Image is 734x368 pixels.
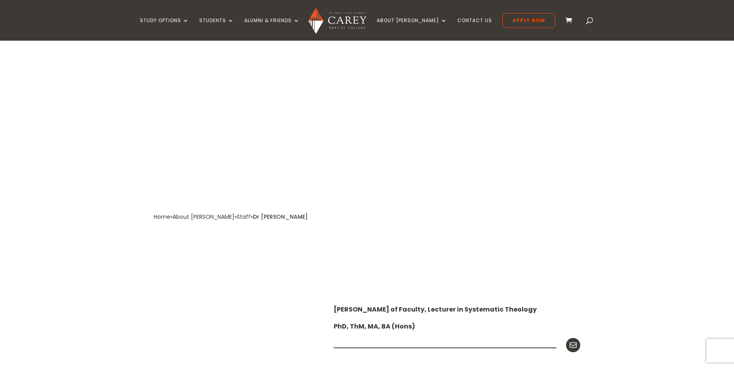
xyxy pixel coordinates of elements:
[154,213,170,221] a: Home
[334,305,537,314] strong: [PERSON_NAME] of Faculty, Lecturer in Systematic Theology
[154,212,253,222] div: » » »
[377,18,447,36] a: About [PERSON_NAME]
[173,213,234,221] a: About [PERSON_NAME]
[199,18,234,36] a: Students
[140,18,189,36] a: Study Options
[237,213,251,221] a: Staff
[334,322,415,331] strong: PhD, ThM, MA, BA (Hons)
[244,18,300,36] a: Alumni & Friends
[502,13,555,28] a: Apply Now
[253,212,308,222] div: Dr [PERSON_NAME]
[457,18,492,36] a: Contact Us
[308,8,366,34] img: Carey Baptist College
